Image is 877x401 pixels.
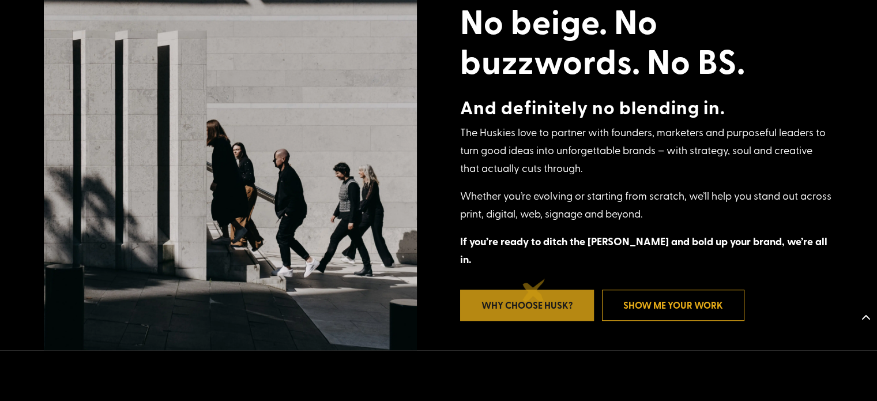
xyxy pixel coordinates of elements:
[602,290,744,320] a: Show Me Your Work
[460,187,833,233] p: Whether you’re evolving or starting from scratch, we’ll help you stand out across print, digital,...
[460,123,833,187] p: The Huskies love to partner with founders, marketers and purposeful leaders to turn good ideas in...
[460,290,594,320] a: Why Choose Husk?
[44,342,417,353] picture: SS_Husk_Team2024-38
[460,96,833,123] h4: And definitely no blending in.
[460,1,833,87] h2: No beige. No buzzwords. No BS.
[460,234,827,267] strong: If you’re ready to ditch the [PERSON_NAME] and bold up your brand, we’re all in.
